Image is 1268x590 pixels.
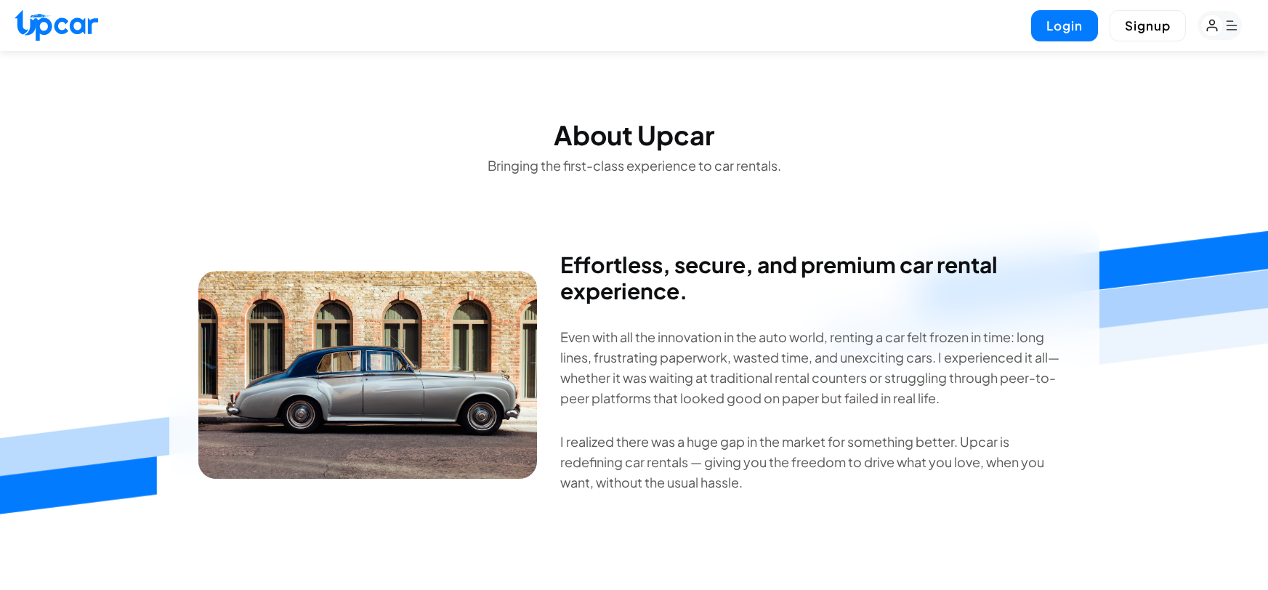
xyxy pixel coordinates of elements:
p: I realized there was a huge gap in the market for something better. Upcar is redefining car renta... [560,432,1070,493]
img: Founder [198,271,537,478]
button: Signup [1110,10,1186,41]
img: Upcar Logo [15,9,98,41]
button: Login [1031,10,1098,41]
p: Bringing the first-class experience to car rentals. [390,155,879,176]
blockquote: Effortless, secure, and premium car rental experience. [560,251,1070,304]
p: Even with all the innovation in the auto world, renting a car felt frozen in time: long lines, fr... [560,327,1070,408]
